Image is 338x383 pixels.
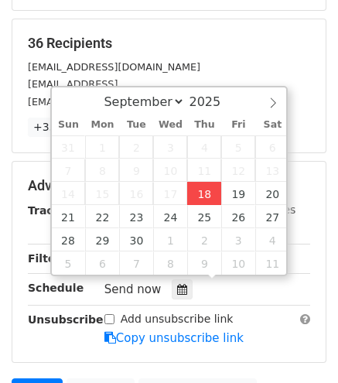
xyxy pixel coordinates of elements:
span: September 3, 2025 [153,135,187,159]
small: [EMAIL_ADDRESS][DOMAIN_NAME] [28,96,200,108]
span: September 10, 2025 [153,159,187,182]
strong: Schedule [28,282,84,294]
span: Sat [255,120,289,130]
span: October 7, 2025 [119,251,153,275]
span: October 11, 2025 [255,251,289,275]
span: Tue [119,120,153,130]
span: October 5, 2025 [52,251,86,275]
span: September 13, 2025 [255,159,289,182]
span: Thu [187,120,221,130]
span: October 10, 2025 [221,251,255,275]
h5: Advanced [28,177,310,194]
span: September 17, 2025 [153,182,187,205]
span: September 12, 2025 [221,159,255,182]
span: October 4, 2025 [255,228,289,251]
span: September 6, 2025 [255,135,289,159]
span: October 8, 2025 [153,251,187,275]
span: Sun [52,120,86,130]
span: September 23, 2025 [119,205,153,228]
span: October 9, 2025 [187,251,221,275]
span: September 15, 2025 [85,182,119,205]
small: [EMAIL_ADDRESS] [28,78,118,90]
a: +33 more [28,118,93,137]
span: September 9, 2025 [119,159,153,182]
span: September 5, 2025 [221,135,255,159]
span: Mon [85,120,119,130]
span: September 11, 2025 [187,159,221,182]
small: [EMAIL_ADDRESS][DOMAIN_NAME] [28,61,200,73]
span: September 21, 2025 [52,205,86,228]
span: September 26, 2025 [221,205,255,228]
span: September 2, 2025 [119,135,153,159]
span: Wed [153,120,187,130]
span: September 20, 2025 [255,182,289,205]
span: September 24, 2025 [153,205,187,228]
span: October 2, 2025 [187,228,221,251]
span: August 31, 2025 [52,135,86,159]
span: September 19, 2025 [221,182,255,205]
span: September 18, 2025 [187,182,221,205]
iframe: Chat Widget [261,309,338,383]
strong: Unsubscribe [28,313,104,326]
label: Add unsubscribe link [121,311,234,327]
span: October 3, 2025 [221,228,255,251]
strong: Filters [28,252,67,265]
span: September 25, 2025 [187,205,221,228]
a: Copy unsubscribe link [104,331,244,345]
span: September 4, 2025 [187,135,221,159]
span: October 6, 2025 [85,251,119,275]
span: October 1, 2025 [153,228,187,251]
span: September 7, 2025 [52,159,86,182]
span: Fri [221,120,255,130]
span: September 30, 2025 [119,228,153,251]
strong: Tracking [28,204,80,217]
span: September 27, 2025 [255,205,289,228]
h5: 36 Recipients [28,35,310,52]
span: September 16, 2025 [119,182,153,205]
div: 聊天小工具 [261,309,338,383]
span: September 1, 2025 [85,135,119,159]
span: September 8, 2025 [85,159,119,182]
span: September 14, 2025 [52,182,86,205]
span: Send now [104,282,162,296]
span: September 28, 2025 [52,228,86,251]
input: Year [185,94,241,109]
span: September 22, 2025 [85,205,119,228]
span: September 29, 2025 [85,228,119,251]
